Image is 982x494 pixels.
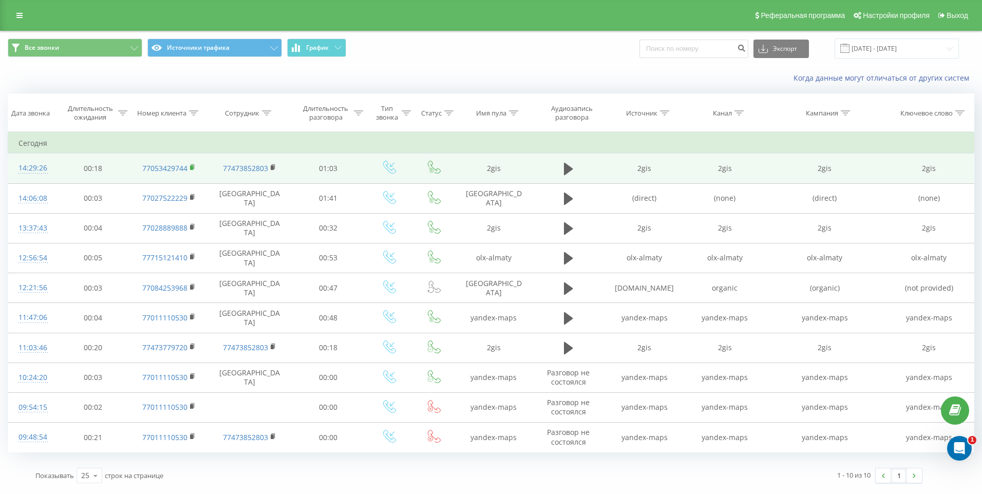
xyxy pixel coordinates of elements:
[35,471,74,480] span: Показывать
[55,392,130,422] td: 00:02
[223,432,268,442] a: 77473852803
[765,392,884,422] td: yandex-maps
[685,392,765,422] td: yandex-maps
[291,363,366,392] td: 00:00
[455,423,533,452] td: yandex-maps
[291,273,366,303] td: 00:47
[142,372,187,382] a: 77011110530
[375,104,399,122] div: Тип звонка
[685,243,765,273] td: olx-almaty
[142,402,187,412] a: 77011110530
[142,313,187,322] a: 77011110530
[455,183,533,213] td: [GEOGRAPHIC_DATA]
[604,333,685,363] td: 2gis
[81,470,89,481] div: 25
[884,154,974,183] td: 2gis
[604,154,685,183] td: 2gis
[55,333,130,363] td: 00:20
[685,183,765,213] td: (none)
[142,223,187,233] a: 77028889888
[300,104,351,122] div: Длительность разговора
[8,133,974,154] td: Сегодня
[604,273,685,303] td: [DOMAIN_NAME]
[291,183,366,213] td: 01:41
[207,243,291,273] td: [GEOGRAPHIC_DATA]
[761,11,845,20] span: Реферальная программа
[306,44,329,51] span: График
[884,363,974,392] td: yandex-maps
[685,363,765,392] td: yandex-maps
[291,303,366,333] td: 00:48
[837,470,871,480] div: 1 - 10 из 10
[604,423,685,452] td: yandex-maps
[147,39,282,57] button: Источники трафика
[291,154,366,183] td: 01:03
[476,109,506,118] div: Имя пула
[455,273,533,303] td: [GEOGRAPHIC_DATA]
[884,213,974,243] td: 2gis
[685,154,765,183] td: 2gis
[142,283,187,293] a: 77084253968
[884,423,974,452] td: yandex-maps
[55,423,130,452] td: 00:21
[884,243,974,273] td: olx-almaty
[55,273,130,303] td: 00:03
[884,183,974,213] td: (none)
[207,363,291,392] td: [GEOGRAPHIC_DATA]
[18,188,45,208] div: 14:06:08
[8,39,142,57] button: Все звонки
[765,273,884,303] td: (organic)
[207,273,291,303] td: [GEOGRAPHIC_DATA]
[287,39,346,57] button: График
[18,308,45,328] div: 11:47:06
[55,154,130,183] td: 00:18
[223,163,268,173] a: 77473852803
[713,109,732,118] div: Канал
[137,109,186,118] div: Номер клиента
[55,183,130,213] td: 00:03
[900,109,953,118] div: Ключевое слово
[604,363,685,392] td: yandex-maps
[207,183,291,213] td: [GEOGRAPHIC_DATA]
[547,368,590,387] span: Разговор не состоялся
[455,392,533,422] td: yandex-maps
[753,40,809,58] button: Экспорт
[105,471,163,480] span: строк на странице
[223,343,268,352] a: 77473852803
[455,154,533,183] td: 2gis
[765,183,884,213] td: (direct)
[806,109,838,118] div: Кампания
[884,303,974,333] td: yandex-maps
[794,73,974,83] a: Когда данные могут отличаться от других систем
[639,40,748,58] input: Поиск по номеру
[947,11,968,20] span: Выход
[455,243,533,273] td: olx-almaty
[765,243,884,273] td: olx-almaty
[884,333,974,363] td: 2gis
[291,213,366,243] td: 00:32
[142,193,187,203] a: 77027522229
[604,183,685,213] td: (direct)
[225,109,259,118] div: Сотрудник
[142,343,187,352] a: 77473779720
[685,273,765,303] td: organic
[18,338,45,358] div: 11:03:46
[685,303,765,333] td: yandex-maps
[542,104,601,122] div: Аудиозапись разговора
[604,303,685,333] td: yandex-maps
[968,436,976,444] span: 1
[291,423,366,452] td: 00:00
[626,109,657,118] div: Источник
[142,253,187,262] a: 77715121410
[421,109,442,118] div: Статус
[207,213,291,243] td: [GEOGRAPHIC_DATA]
[55,363,130,392] td: 00:03
[18,397,45,417] div: 09:54:15
[55,213,130,243] td: 00:04
[765,363,884,392] td: yandex-maps
[604,213,685,243] td: 2gis
[18,427,45,447] div: 09:48:54
[884,273,974,303] td: (not provided)
[18,218,45,238] div: 13:37:43
[142,432,187,442] a: 77011110530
